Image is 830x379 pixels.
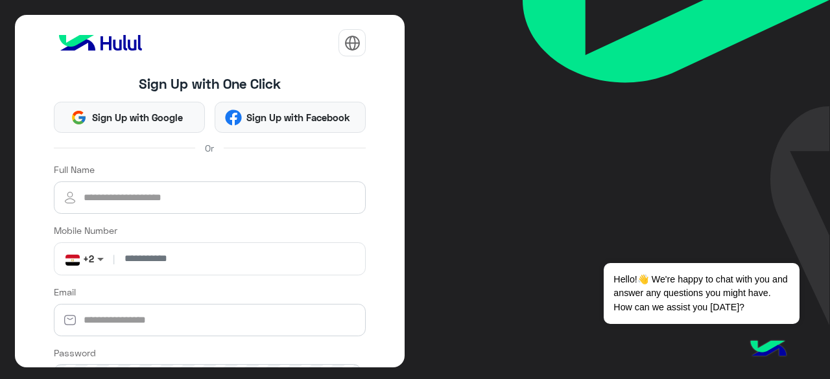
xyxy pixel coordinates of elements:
img: user [54,190,86,205]
span: Hello!👋 We're happy to chat with you and answer any questions you might have. How can we assist y... [604,263,799,324]
button: Sign Up with Facebook [215,102,366,133]
label: Password [54,346,96,360]
img: Google [71,109,87,126]
img: email [54,314,86,327]
label: Mobile Number [54,224,117,237]
label: Email [54,285,76,299]
span: | [110,252,117,266]
img: tab [344,35,361,51]
img: Facebook [225,109,241,126]
button: Sign Up with Google [54,102,205,133]
span: Or [205,141,214,155]
span: Sign Up with Facebook [242,110,355,125]
h4: Sign Up with One Click [54,76,366,92]
img: hulul-logo.png [746,327,791,373]
img: logo [54,30,147,56]
label: Full Name [54,163,95,176]
span: Sign Up with Google [87,110,187,125]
